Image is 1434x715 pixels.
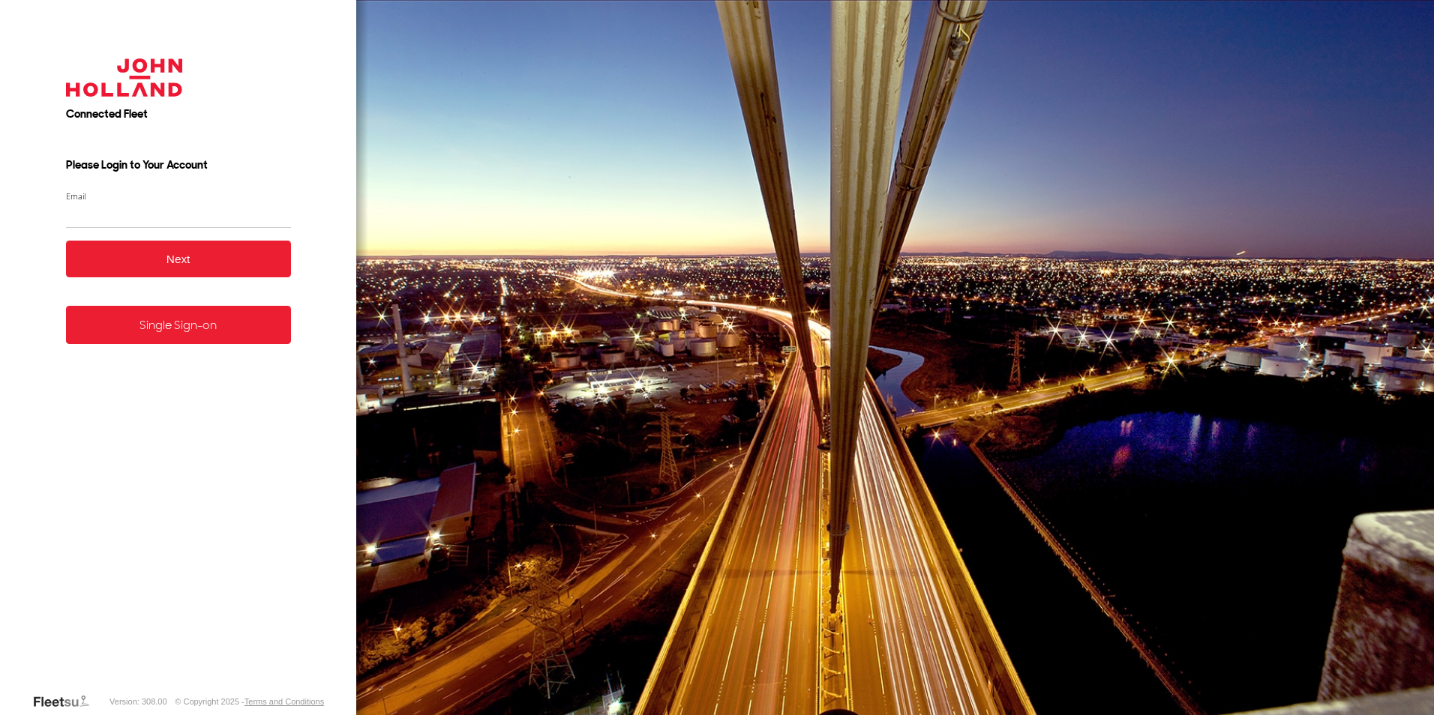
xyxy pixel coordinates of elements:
[66,58,183,97] img: John Holland
[66,306,291,344] a: Single Sign-on
[109,697,166,706] div: Version: 308.00
[66,190,291,202] label: Email
[32,694,101,709] a: Visit our Website
[175,697,324,706] div: © Copyright 2025 -
[244,697,324,706] a: Terms and Conditions
[66,241,291,277] button: Next
[66,157,291,172] h3: Please Login to Your Account
[66,106,291,121] h2: Connected Fleet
